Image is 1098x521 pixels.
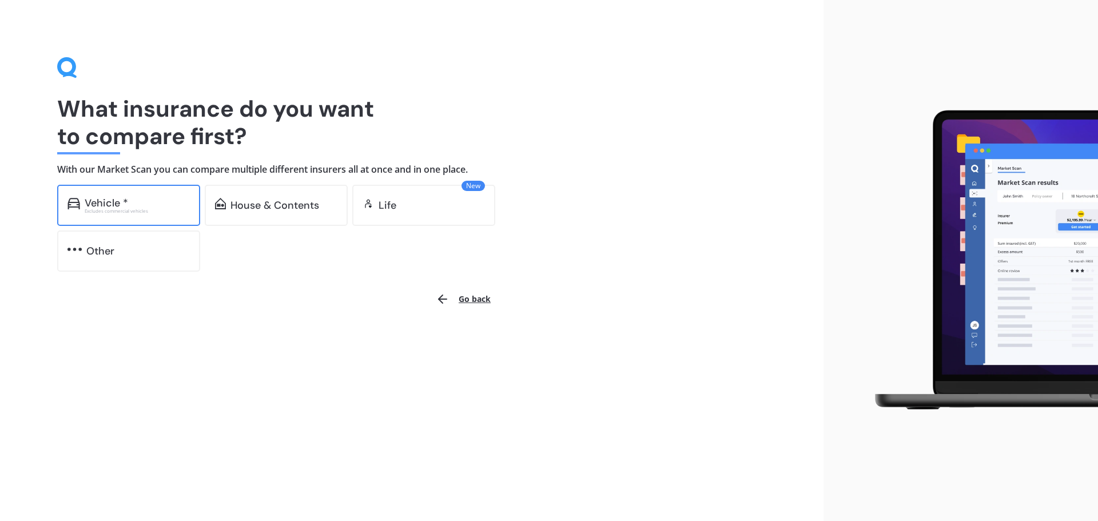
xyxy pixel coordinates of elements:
[67,244,82,255] img: other.81dba5aafe580aa69f38.svg
[858,104,1098,418] img: laptop.webp
[429,285,498,313] button: Go back
[57,164,766,176] h4: With our Market Scan you can compare multiple different insurers all at once and in one place.
[57,95,766,150] h1: What insurance do you want to compare first?
[462,181,485,191] span: New
[67,198,80,209] img: car.f15378c7a67c060ca3f3.svg
[230,200,319,211] div: House & Contents
[85,209,190,213] div: Excludes commercial vehicles
[86,245,114,257] div: Other
[215,198,226,209] img: home-and-contents.b802091223b8502ef2dd.svg
[363,198,374,209] img: life.f720d6a2d7cdcd3ad642.svg
[85,197,128,209] div: Vehicle *
[379,200,396,211] div: Life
